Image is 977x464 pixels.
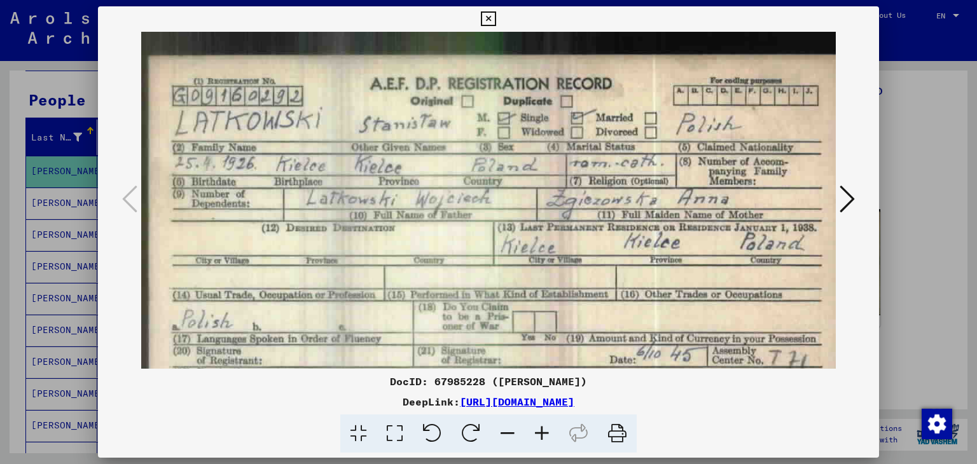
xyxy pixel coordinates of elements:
[921,408,952,439] div: Change consent
[922,409,952,439] img: Change consent
[460,395,574,408] a: [URL][DOMAIN_NAME]
[98,374,880,389] div: DocID: 67985228 ([PERSON_NAME])
[98,394,880,409] div: DeepLink:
